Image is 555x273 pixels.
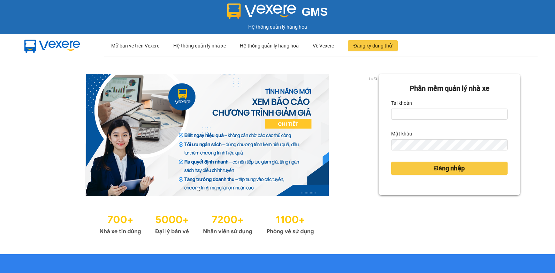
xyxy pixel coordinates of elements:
[2,23,553,31] div: Hệ thống quản lý hàng hóa
[99,210,314,237] img: Statistics.png
[391,83,508,94] div: Phần mềm quản lý nhà xe
[391,139,508,150] input: Mật khẩu
[197,188,200,191] li: slide item 1
[205,188,208,191] li: slide item 2
[17,34,87,57] img: mbUUG5Q.png
[391,97,412,109] label: Tài khoản
[391,109,508,120] input: Tài khoản
[227,10,328,16] a: GMS
[35,74,45,196] button: previous slide / item
[313,35,334,57] div: Về Vexere
[173,35,226,57] div: Hệ thống quản lý nhà xe
[366,74,379,83] p: 1 of 3
[302,5,328,18] span: GMS
[353,42,392,50] span: Đăng ký dùng thử
[227,3,296,19] img: logo 2
[369,74,379,196] button: next slide / item
[391,162,508,175] button: Đăng nhập
[214,188,216,191] li: slide item 3
[391,128,412,139] label: Mật khẩu
[240,35,299,57] div: Hệ thống quản lý hàng hoá
[348,40,398,51] button: Đăng ký dùng thử
[434,163,465,173] span: Đăng nhập
[111,35,159,57] div: Mở bán vé trên Vexere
